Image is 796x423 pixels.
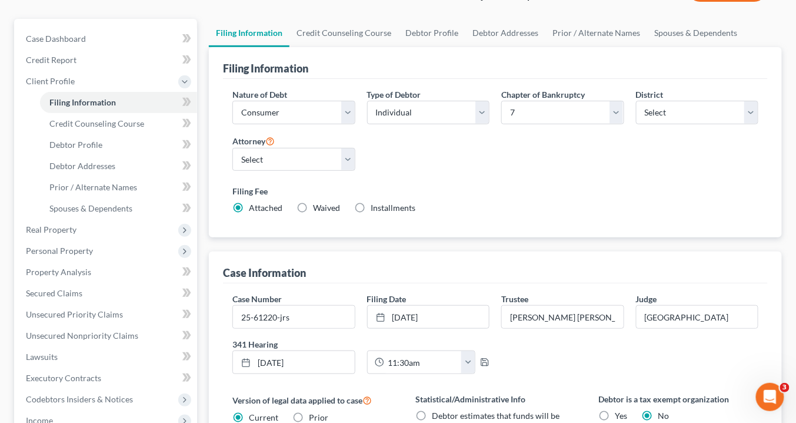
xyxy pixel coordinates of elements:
span: Secured Claims [26,288,82,298]
span: Filing Information [49,97,116,107]
a: Credit Report [16,49,197,71]
span: Lawsuits [26,352,58,362]
span: Credit Counseling Course [49,118,144,128]
span: Debtor Profile [49,140,102,150]
label: District [636,88,664,101]
a: Property Analysis [16,262,197,283]
a: Unsecured Priority Claims [16,304,197,325]
label: Chapter of Bankruptcy [501,88,585,101]
a: Debtor Profile [40,134,197,156]
a: Lawsuits [16,346,197,368]
span: Prior / Alternate Names [49,182,137,192]
div: Filing Information [223,61,308,75]
a: Secured Claims [16,283,197,304]
label: Debtor is a tax exempt organization [599,393,758,405]
input: -- [637,306,758,328]
div: Case Information [223,266,306,280]
input: -- [502,306,623,328]
span: 3 [780,383,790,392]
label: Version of legal data applied to case [232,393,392,407]
span: Unsecured Nonpriority Claims [26,331,138,341]
span: Waived [313,203,340,213]
label: Attorney [232,134,275,148]
label: Judge [636,293,657,305]
span: Personal Property [26,246,93,256]
span: Real Property [26,224,76,234]
iframe: Intercom live chat [756,383,784,411]
label: Filing Fee [232,185,758,197]
label: Trustee [501,293,528,305]
a: Spouses & Dependents [40,198,197,219]
span: Case Dashboard [26,34,86,44]
span: Current [249,412,278,422]
a: Executory Contracts [16,368,197,389]
a: Debtor Addresses [465,19,545,47]
span: Executory Contracts [26,373,101,383]
a: Case Dashboard [16,28,197,49]
a: Prior / Alternate Names [545,19,647,47]
a: Credit Counseling Course [40,113,197,134]
a: Debtor Addresses [40,156,197,177]
span: Codebtors Insiders & Notices [26,394,133,404]
a: [DATE] [368,306,489,328]
a: Filing Information [40,92,197,113]
a: [DATE] [233,351,354,374]
input: -- : -- [384,351,462,374]
label: Nature of Debt [232,88,287,101]
span: Property Analysis [26,267,91,277]
a: Filing Information [209,19,289,47]
span: Client Profile [26,76,75,86]
a: Unsecured Nonpriority Claims [16,325,197,346]
label: Statistical/Administrative Info [415,393,575,405]
span: Yes [615,411,628,421]
span: Debtor Addresses [49,161,115,171]
a: Prior / Alternate Names [40,177,197,198]
a: Credit Counseling Course [289,19,398,47]
label: 341 Hearing [227,338,495,351]
label: Type of Debtor [367,88,421,101]
span: Installments [371,203,415,213]
span: Prior [309,412,328,422]
span: Attached [249,203,282,213]
span: No [658,411,670,421]
span: Unsecured Priority Claims [26,309,123,319]
span: Credit Report [26,55,76,65]
span: Spouses & Dependents [49,203,132,213]
input: Enter case number... [233,306,354,328]
a: Spouses & Dependents [647,19,744,47]
a: Debtor Profile [398,19,465,47]
label: Case Number [232,293,282,305]
label: Filing Date [367,293,407,305]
